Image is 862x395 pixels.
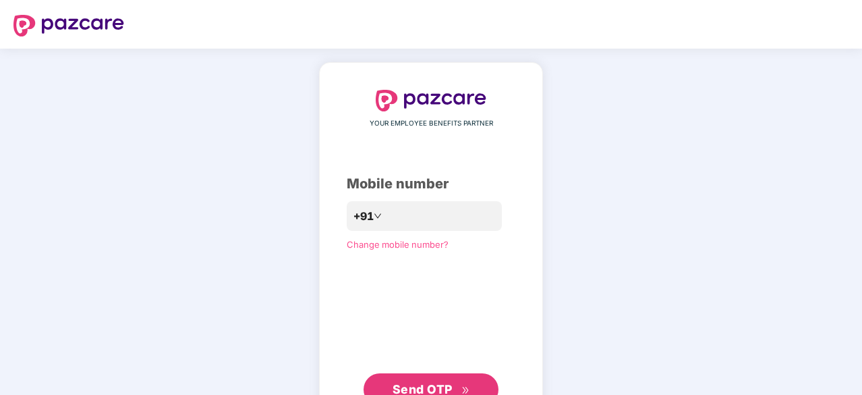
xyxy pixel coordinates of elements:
span: YOUR EMPLOYEE BENEFITS PARTNER [370,118,493,129]
img: logo [376,90,486,111]
img: logo [13,15,124,36]
div: Mobile number [347,174,515,194]
a: Change mobile number? [347,239,449,250]
span: +91 [353,208,374,225]
span: down [374,212,382,220]
span: double-right [461,386,470,395]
